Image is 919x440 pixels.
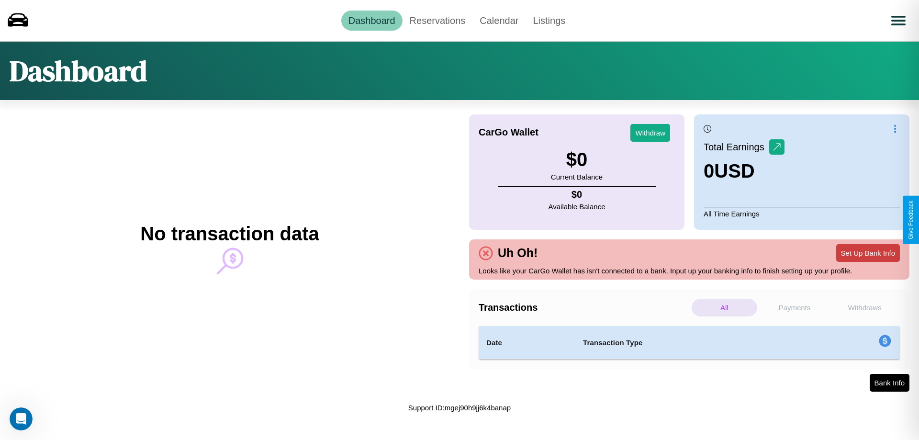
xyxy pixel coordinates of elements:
[341,11,403,31] a: Dashboard
[408,401,511,414] p: Support ID: mgej90h9jj6k4banap
[832,299,897,316] p: Withdraws
[549,200,605,213] p: Available Balance
[836,244,900,262] button: Set Up Bank Info
[551,149,603,170] h3: $ 0
[908,201,914,239] div: Give Feedback
[704,207,900,220] p: All Time Earnings
[486,337,568,349] h4: Date
[885,7,912,34] button: Open menu
[583,337,800,349] h4: Transaction Type
[526,11,572,31] a: Listings
[704,138,769,156] p: Total Earnings
[472,11,526,31] a: Calendar
[479,127,538,138] h4: CarGo Wallet
[630,124,670,142] button: Withdraw
[140,223,319,245] h2: No transaction data
[692,299,757,316] p: All
[479,264,900,277] p: Looks like your CarGo Wallet has isn't connected to a bank. Input up your banking info to finish ...
[493,246,542,260] h4: Uh Oh!
[704,160,785,182] h3: 0 USD
[479,302,689,313] h4: Transactions
[479,326,900,360] table: simple table
[549,189,605,200] h4: $ 0
[403,11,473,31] a: Reservations
[10,51,147,90] h1: Dashboard
[870,374,909,392] button: Bank Info
[10,407,33,430] iframe: Intercom live chat
[762,299,828,316] p: Payments
[551,170,603,183] p: Current Balance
